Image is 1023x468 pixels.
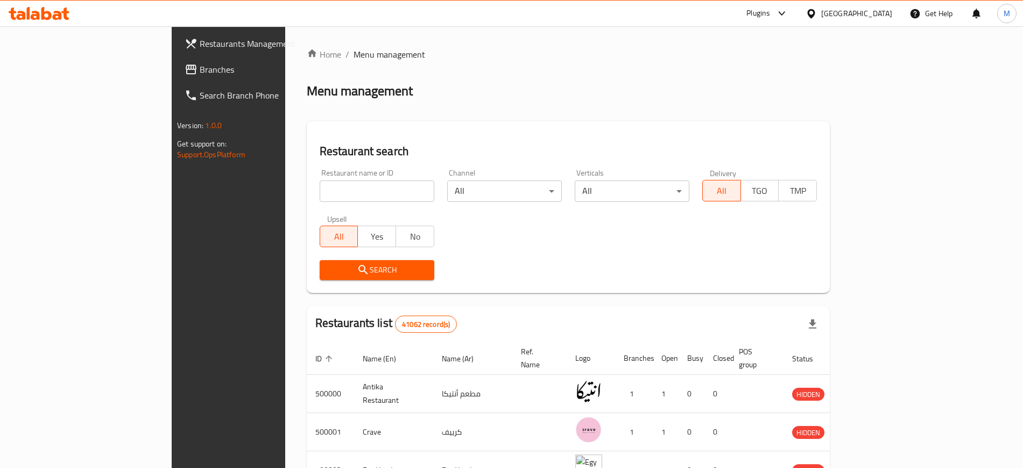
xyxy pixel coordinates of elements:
button: All [320,226,358,247]
td: 1 [615,375,653,413]
div: Total records count [395,316,457,333]
span: Menu management [354,48,425,61]
div: Plugins [746,7,770,20]
img: Crave [575,416,602,443]
span: HIDDEN [792,427,824,439]
li: / [345,48,349,61]
td: Antika Restaurant [354,375,433,413]
img: Antika Restaurant [575,378,602,405]
span: Search Branch Phone [200,89,334,102]
span: All [707,183,737,199]
button: No [396,226,434,247]
h2: Restaurants list [315,315,457,333]
span: TGO [745,183,775,199]
th: Busy [679,342,704,375]
a: Branches [176,57,342,82]
a: Search Branch Phone [176,82,342,108]
span: Restaurants Management [200,37,334,50]
label: Upsell [327,215,347,222]
a: Support.OpsPlatform [177,148,245,162]
a: Restaurants Management [176,31,342,57]
div: Export file [800,311,826,337]
span: Version: [177,118,203,132]
td: 1 [653,375,679,413]
td: 0 [679,375,704,413]
span: No [400,229,430,245]
span: Yes [362,229,392,245]
td: 1 [615,413,653,451]
th: Branches [615,342,653,375]
td: Crave [354,413,433,451]
span: Name (Ar) [442,352,488,365]
button: Search [320,260,434,280]
span: 41062 record(s) [396,319,456,330]
button: TMP [778,180,817,201]
td: 0 [704,375,730,413]
span: Get support on: [177,137,227,151]
td: 0 [704,413,730,451]
th: Open [653,342,679,375]
button: All [702,180,741,201]
td: كرييف [433,413,512,451]
h2: Restaurant search [320,143,817,159]
span: Search [328,263,426,277]
div: All [447,180,562,202]
div: All [575,180,689,202]
h2: Menu management [307,82,413,100]
th: Logo [567,342,615,375]
input: Search for restaurant name or ID.. [320,180,434,202]
span: TMP [783,183,813,199]
button: Yes [357,226,396,247]
span: Ref. Name [521,345,554,371]
span: Name (En) [363,352,410,365]
span: ID [315,352,336,365]
span: Status [792,352,827,365]
td: 1 [653,413,679,451]
span: All [324,229,354,245]
td: مطعم أنتيكا [433,375,512,413]
label: Delivery [710,169,737,177]
span: HIDDEN [792,388,824,401]
div: HIDDEN [792,388,824,401]
span: POS group [739,345,771,371]
div: [GEOGRAPHIC_DATA] [821,8,892,19]
button: TGO [740,180,779,201]
nav: breadcrumb [307,48,830,61]
span: Branches [200,63,334,76]
td: 0 [679,413,704,451]
span: M [1004,8,1010,19]
span: 1.0.0 [205,118,222,132]
th: Closed [704,342,730,375]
